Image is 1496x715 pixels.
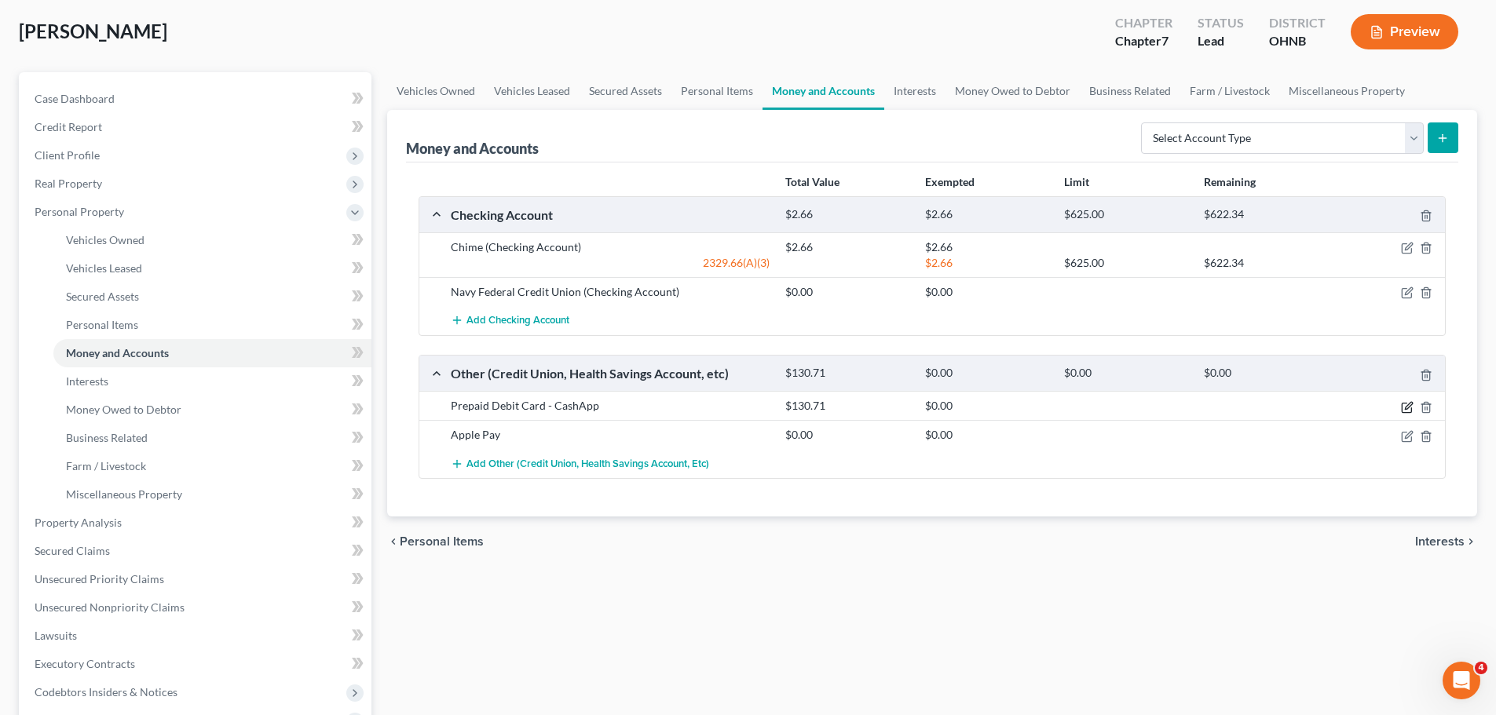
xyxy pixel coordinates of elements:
span: Unsecured Nonpriority Claims [35,600,185,614]
span: Money Owed to Debtor [66,403,181,416]
span: Miscellaneous Property [66,487,182,501]
span: Real Property [35,177,102,190]
strong: Remaining [1204,175,1256,188]
div: Status [1198,14,1244,32]
a: Credit Report [22,113,371,141]
span: Personal Items [66,318,138,331]
a: Money and Accounts [763,72,884,110]
span: Interests [66,374,108,388]
span: Farm / Livestock [66,459,146,472]
a: Property Analysis [22,509,371,537]
div: $0.00 [1056,366,1195,381]
div: Checking Account [443,206,777,223]
div: $622.34 [1196,255,1335,271]
a: Money and Accounts [53,339,371,367]
span: Secured Claims [35,544,110,557]
a: Case Dashboard [22,85,371,113]
a: Personal Items [53,311,371,339]
div: $130.71 [777,366,916,381]
a: Miscellaneous Property [53,480,371,509]
div: $2.66 [777,239,916,255]
a: Unsecured Priority Claims [22,565,371,593]
div: OHNB [1269,32,1326,50]
span: Secured Assets [66,290,139,303]
strong: Exempted [925,175,975,188]
button: chevron_left Personal Items [387,535,484,548]
a: Interests [884,72,946,110]
div: $0.00 [917,427,1056,443]
a: Secured Assets [580,72,671,110]
span: Executory Contracts [35,657,135,670]
a: Unsecured Nonpriority Claims [22,593,371,622]
span: Personal Items [400,535,484,548]
a: Vehicles Owned [53,226,371,254]
a: Secured Claims [22,537,371,565]
iframe: Intercom live chat [1443,662,1480,699]
div: $0.00 [917,284,1056,300]
a: Executory Contracts [22,650,371,678]
span: Property Analysis [35,516,122,529]
span: Unsecured Priority Claims [35,572,164,585]
span: Personal Property [35,205,124,218]
div: Chapter [1115,14,1172,32]
span: Client Profile [35,148,100,162]
span: Add Other (Credit Union, Health Savings Account, etc) [466,458,709,470]
div: District [1269,14,1326,32]
div: $0.00 [917,366,1056,381]
span: Lawsuits [35,629,77,642]
span: Business Related [66,431,148,444]
div: $0.00 [777,427,916,443]
a: Vehicles Leased [485,72,580,110]
i: chevron_left [387,535,400,548]
div: Prepaid Debit Card - CashApp [443,398,777,414]
span: 4 [1475,662,1487,674]
span: [PERSON_NAME] [19,20,167,42]
a: Farm / Livestock [53,452,371,480]
div: $625.00 [1056,255,1195,271]
button: Add Checking Account [451,306,569,335]
strong: Limit [1064,175,1089,188]
button: Add Other (Credit Union, Health Savings Account, etc) [451,449,709,478]
button: Preview [1351,14,1458,49]
div: Apple Pay [443,427,777,443]
a: Vehicles Owned [387,72,485,110]
a: Vehicles Leased [53,254,371,283]
span: Credit Report [35,120,102,133]
div: $2.66 [917,207,1056,222]
span: Vehicles Owned [66,233,144,246]
div: $0.00 [917,398,1056,414]
button: Interests chevron_right [1415,535,1477,548]
div: Lead [1198,32,1244,50]
span: Case Dashboard [35,92,115,105]
span: Money and Accounts [66,346,169,359]
a: Secured Assets [53,283,371,311]
a: Personal Items [671,72,763,110]
div: Navy Federal Credit Union (Checking Account) [443,284,777,300]
a: Farm / Livestock [1180,72,1279,110]
div: $0.00 [777,284,916,300]
div: 2329.66(A)(3) [443,255,777,271]
div: $0.00 [1196,366,1335,381]
div: Chime (Checking Account) [443,239,777,255]
div: $130.71 [777,398,916,414]
div: Chapter [1115,32,1172,50]
div: $2.66 [917,239,1056,255]
div: $2.66 [777,207,916,222]
div: $625.00 [1056,207,1195,222]
div: $2.66 [917,255,1056,271]
span: Add Checking Account [466,315,569,327]
div: Other (Credit Union, Health Savings Account, etc) [443,365,777,381]
span: Vehicles Leased [66,261,142,275]
a: Interests [53,367,371,396]
a: Lawsuits [22,622,371,650]
span: 7 [1161,33,1169,48]
span: Codebtors Insiders & Notices [35,685,177,699]
strong: Total Value [785,175,839,188]
a: Business Related [1080,72,1180,110]
a: Money Owed to Debtor [946,72,1080,110]
a: Money Owed to Debtor [53,396,371,424]
i: chevron_right [1465,535,1477,548]
a: Business Related [53,424,371,452]
div: Money and Accounts [406,139,539,158]
div: $622.34 [1196,207,1335,222]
